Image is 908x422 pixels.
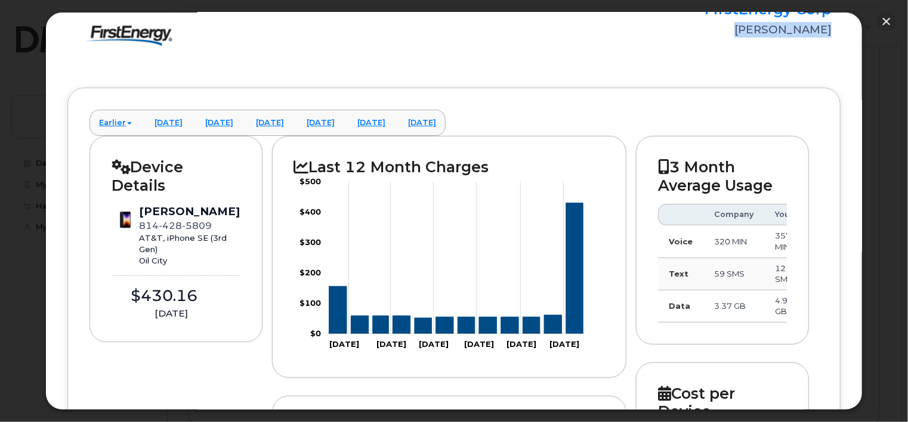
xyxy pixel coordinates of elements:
[764,225,804,257] td: 357 MIN
[703,258,764,290] td: 59 SMS
[669,237,693,246] strong: Voice
[246,110,294,136] a: [DATE]
[703,290,764,322] td: 3.37 GB
[669,301,690,311] strong: Data
[299,176,321,186] tspan: $500
[703,204,764,225] th: Company
[399,110,446,136] a: [DATE]
[764,290,804,322] td: 4.92 GB
[348,110,395,136] a: [DATE]
[294,158,605,176] h2: Last 12 Month Charges
[856,370,899,413] iframe: Messenger Launcher
[592,1,832,17] h2: FirstEnergy Corp
[299,298,321,308] tspan: $100
[549,339,579,349] tspan: [DATE]
[299,207,321,216] tspan: $400
[140,204,240,219] div: [PERSON_NAME]
[299,176,585,349] g: Chart
[330,339,360,349] tspan: [DATE]
[112,307,230,320] div: [DATE]
[669,269,688,278] strong: Text
[506,339,536,349] tspan: [DATE]
[376,339,406,349] tspan: [DATE]
[297,110,344,136] a: [DATE]
[299,268,321,277] tspan: $200
[329,203,583,334] g: Series
[183,220,212,231] span: 5809
[310,328,321,338] tspan: $0
[140,220,212,231] span: 814
[419,339,449,349] tspan: [DATE]
[592,22,832,38] div: [PERSON_NAME]
[112,158,240,194] h2: Device Details
[112,285,216,307] div: $430.16
[658,158,786,194] h2: 3 Month Average Usage
[299,237,321,247] tspan: $300
[703,225,764,257] td: 320 MIN
[764,204,804,225] th: You
[196,110,243,136] a: [DATE]
[140,232,240,266] div: AT&T, iPhone SE (3rd Gen) Oil City
[764,258,804,290] td: 12 SMS
[464,339,494,349] tspan: [DATE]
